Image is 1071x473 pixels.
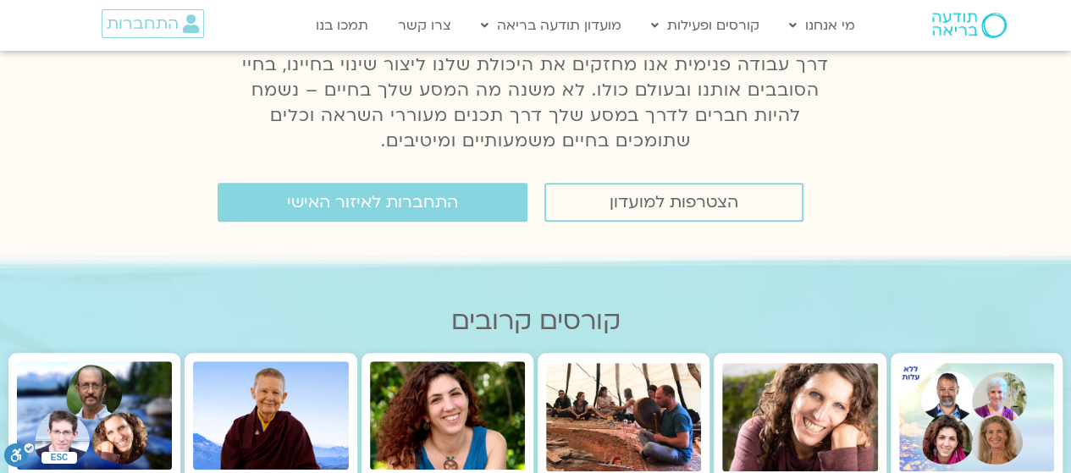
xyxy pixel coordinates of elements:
span: הצטרפות למועדון [610,193,738,212]
span: התחברות לאיזור האישי [287,193,458,212]
a: מי אנחנו [781,9,864,41]
a: התחברות לאיזור האישי [218,183,527,222]
p: דרך עבודה פנימית אנו מחזקים את היכולת שלנו ליצור שינוי בחיינו, בחיי הסובבים אותנו ובעולם כולו. לא... [233,52,839,154]
a: מועדון תודעה בריאה [472,9,630,41]
h2: קורסים קרובים [8,306,1063,336]
img: תודעה בריאה [932,13,1007,38]
a: תמכו בנו [307,9,377,41]
a: הצטרפות למועדון [544,183,803,222]
span: התחברות [107,14,179,33]
a: התחברות [102,9,204,38]
a: צרו קשר [389,9,460,41]
a: קורסים ופעילות [643,9,768,41]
